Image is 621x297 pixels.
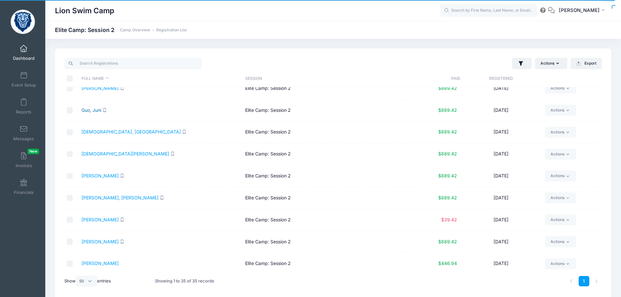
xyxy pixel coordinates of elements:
a: Messages [8,122,39,144]
td: [DATE] [460,187,542,209]
span: Event Setup [12,82,36,88]
td: [DATE] [460,209,542,231]
td: Elite Camp: Session 2 [242,121,406,143]
a: Registration List [156,28,187,33]
a: Reports [8,95,39,118]
span: Financials [14,190,34,195]
th: Paid: activate to sort column ascending [406,70,460,87]
i: SMS enabled [120,174,124,178]
span: $446.94 [438,260,457,266]
button: [PERSON_NAME] [555,3,611,18]
td: [DATE] [460,165,542,187]
td: Elite Camp: Session 2 [242,231,406,253]
td: [DATE] [460,231,542,253]
td: [DATE] [460,78,542,100]
td: [DATE] [460,100,542,122]
th: Registered: activate to sort column ascending [460,70,542,87]
a: InvoicesNew [8,149,39,171]
a: Actions [545,236,576,247]
span: New [27,149,39,154]
img: Lion Swim Camp [11,10,35,34]
a: Event Setup [8,68,39,91]
span: $889.42 [438,239,457,244]
td: [DATE] [460,143,542,165]
td: [DATE] [460,253,542,275]
h1: Lion Swim Camp [55,3,114,18]
a: [PERSON_NAME], [PERSON_NAME] [82,195,158,200]
span: $889.42 [438,195,457,200]
span: Messages [13,136,34,142]
span: Reports [16,109,31,115]
label: Show entries [64,276,111,287]
a: Camp Overview [120,28,150,33]
a: Actions [545,192,576,203]
a: Actions [545,105,576,116]
span: Dashboard [13,56,35,61]
a: Dashboard [8,41,39,64]
span: $39.42 [441,217,457,222]
a: [DEMOGRAPHIC_DATA], [GEOGRAPHIC_DATA] [82,129,181,134]
td: Elite Camp: Session 2 [242,78,406,100]
span: $889.42 [438,107,457,113]
a: [PERSON_NAME] [82,173,119,178]
a: [DEMOGRAPHIC_DATA][PERSON_NAME] [82,151,169,156]
i: SMS enabled [160,196,164,200]
span: Invoices [16,163,32,168]
a: 1 [579,276,589,287]
a: Actions [545,170,576,181]
a: [PERSON_NAME] [82,217,119,222]
span: $889.42 [438,151,457,156]
td: Elite Camp: Session 2 [242,100,406,122]
a: Actions [545,214,576,225]
a: Guo, Juni [82,107,101,113]
i: SMS enabled [120,239,124,244]
a: Actions [545,149,576,160]
i: SMS enabled [103,108,107,112]
span: [PERSON_NAME] [559,7,600,14]
select: Showentries [76,276,97,287]
th: Full Name: activate to sort column descending [78,70,242,87]
a: Actions [545,83,576,94]
i: SMS enabled [120,217,124,222]
span: $889.42 [438,173,457,178]
i: SMS enabled [170,152,175,156]
button: Export [571,58,602,69]
i: SMS enabled [120,86,124,90]
h1: Elite Camp: Session 2 [55,27,187,33]
span: $889.42 [438,129,457,134]
td: Elite Camp: Session 2 [242,187,406,209]
a: [PERSON_NAME] [82,85,119,91]
input: Search by First Name, Last Name, or Email... [440,4,537,17]
i: SMS enabled [182,130,186,134]
td: [DATE] [460,121,542,143]
a: [PERSON_NAME] [82,260,119,266]
input: Search Registrations [64,58,202,69]
div: Showing 1 to 35 of 35 records [155,274,214,289]
span: $889.42 [438,85,457,91]
td: Elite Camp: Session 2 [242,209,406,231]
a: [PERSON_NAME] [82,239,119,244]
a: Actions [545,258,576,269]
a: Actions [545,127,576,138]
a: Financials [8,175,39,198]
td: Elite Camp: Session 2 [242,143,406,165]
td: Elite Camp: Session 2 [242,165,406,187]
th: Session: activate to sort column ascending [242,70,406,87]
button: Actions [535,58,567,69]
td: Elite Camp: Session 2 [242,253,406,275]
